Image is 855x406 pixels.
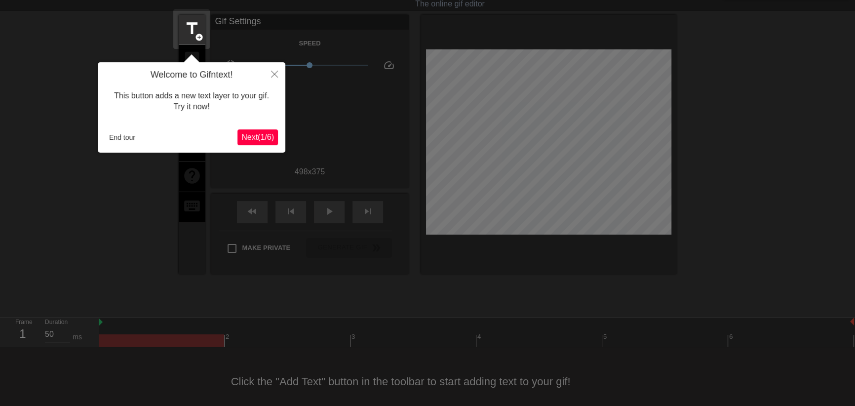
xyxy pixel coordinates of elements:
[105,130,139,145] button: End tour
[264,62,285,85] button: Close
[105,70,278,81] h4: Welcome to Gifntext!
[237,129,278,145] button: Next
[105,81,278,122] div: This button adds a new text layer to your gif. Try it now!
[241,133,274,141] span: Next ( 1 / 6 )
